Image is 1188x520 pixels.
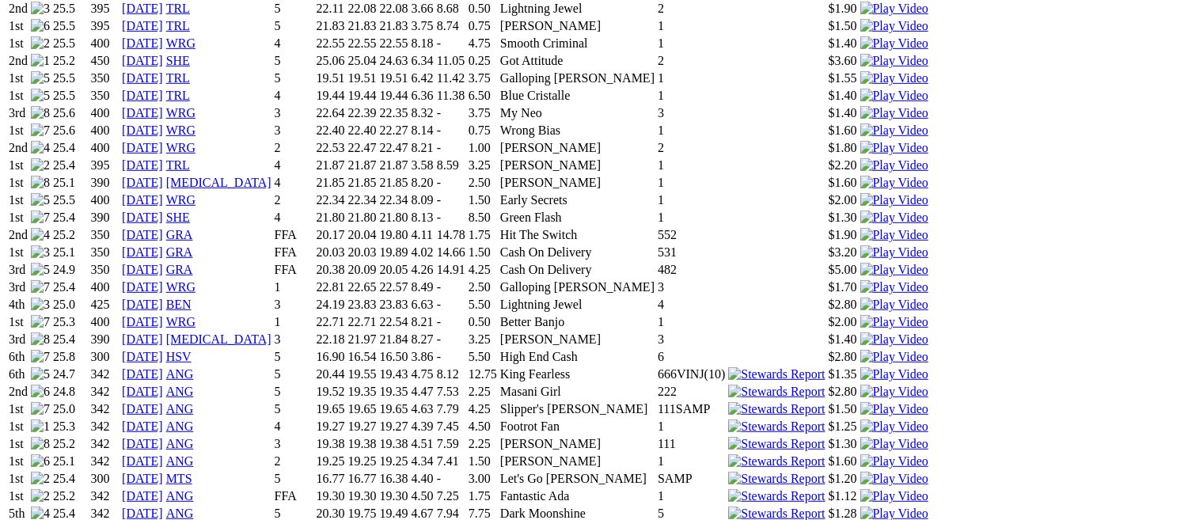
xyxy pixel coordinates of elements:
td: - [436,140,466,156]
a: View replay [860,437,928,450]
a: View replay [860,245,928,259]
td: 3.25 [468,158,498,173]
a: GRA [166,228,193,241]
a: WRG [166,315,195,328]
td: $1.55 [828,70,858,86]
td: 8.32 [410,105,434,121]
img: Play Video [860,472,928,486]
a: ANG [166,454,194,468]
img: 7 [31,315,50,329]
td: 19.51 [347,70,377,86]
a: [DATE] [122,489,163,503]
td: $1.40 [828,36,858,51]
a: Watch Replay on Watchdog [860,89,928,102]
img: 4 [31,228,50,242]
a: Watch Replay on Watchdog [860,2,928,15]
a: View replay [860,489,928,503]
img: 6 [31,454,50,469]
td: 19.51 [378,70,408,86]
a: Watch Replay on Watchdog [860,193,928,207]
a: [DATE] [122,367,163,381]
td: 1.00 [468,140,498,156]
td: 21.83 [378,18,408,34]
a: Watch Replay on Watchdog [860,350,928,363]
img: 7 [31,280,50,294]
img: Play Video [860,89,928,103]
a: Watch Replay on Watchdog [860,123,928,137]
td: 25.4 [52,140,89,156]
td: 22.55 [315,36,345,51]
img: 3 [31,245,50,260]
a: Watch Replay on Watchdog [860,298,928,311]
img: Play Video [860,228,928,242]
td: 1st [8,36,28,51]
td: 25.06 [315,53,345,69]
td: 6.42 [410,70,434,86]
a: View replay [860,507,928,520]
td: 3rd [8,105,28,121]
a: Watch Replay on Watchdog [860,158,928,172]
img: Play Video [860,385,928,399]
img: Play Video [860,437,928,451]
td: 1st [8,123,28,139]
a: BEN [166,298,192,311]
img: Play Video [860,19,928,33]
td: Galloping [PERSON_NAME] [499,70,655,86]
img: 5 [31,263,50,277]
img: Play Video [860,367,928,381]
td: 395 [90,1,120,17]
td: 21.87 [347,158,377,173]
a: [DATE] [122,472,163,485]
img: Play Video [860,176,928,190]
a: [DATE] [122,89,163,102]
a: GRA [166,263,193,276]
td: 25.6 [52,105,89,121]
td: 11.05 [436,53,466,69]
a: [DATE] [122,437,163,450]
td: 1 [657,18,726,34]
td: - [436,175,466,191]
a: Watch Replay on Watchdog [860,211,928,224]
img: Play Video [860,454,928,469]
a: ANG [166,437,194,450]
a: [DATE] [122,176,163,189]
td: [PERSON_NAME] [499,158,655,173]
td: 2 [274,140,314,156]
td: 22.11 [315,1,345,17]
img: 1 [31,419,50,434]
a: TRL [166,19,190,32]
td: 2 [657,1,726,17]
img: Play Video [860,193,928,207]
td: 25.1 [52,175,89,191]
td: 6.34 [410,53,434,69]
a: TRL [166,158,190,172]
td: 400 [90,105,120,121]
td: 395 [90,158,120,173]
a: [DATE] [122,141,163,154]
td: 25.5 [52,1,89,17]
td: 21.87 [315,158,345,173]
td: 8.18 [410,36,434,51]
td: $1.80 [828,140,858,156]
a: View replay [860,385,928,398]
td: 400 [90,140,120,156]
img: Play Video [860,419,928,434]
img: Play Video [860,263,928,277]
a: Watch Replay on Watchdog [860,315,928,328]
td: 4.75 [468,36,498,51]
a: WRG [166,123,195,137]
td: 3.58 [410,158,434,173]
img: Play Video [860,123,928,138]
td: 24.63 [378,53,408,69]
img: Play Video [860,211,928,225]
td: 1 [657,123,726,139]
a: [DATE] [122,402,163,416]
td: 21.83 [315,18,345,34]
td: 25.5 [52,70,89,86]
td: 450 [90,53,120,69]
td: 22.08 [378,1,408,17]
td: 25.5 [52,88,89,104]
img: 7 [31,211,50,225]
td: 1 [657,70,726,86]
img: Play Video [860,245,928,260]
